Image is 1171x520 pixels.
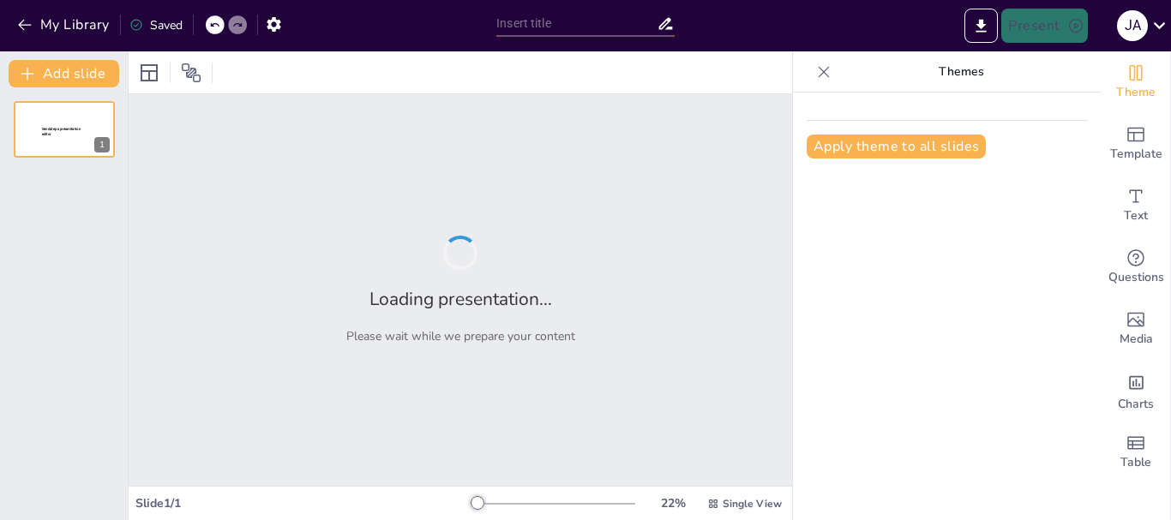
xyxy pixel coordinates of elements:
[838,51,1084,93] p: Themes
[1116,83,1156,102] span: Theme
[1118,395,1154,414] span: Charts
[1102,113,1170,175] div: Add ready made slides
[1102,360,1170,421] div: Add charts and graphs
[181,63,201,83] span: Position
[135,59,163,87] div: Layout
[1120,330,1153,349] span: Media
[14,101,115,158] div: 1
[1108,268,1164,287] span: Questions
[94,137,110,152] div: 1
[652,495,694,511] div: 22 %
[346,328,575,344] p: Please wait while we prepare your content
[1102,51,1170,113] div: Change the overall theme
[1102,298,1170,360] div: Add images, graphics, shapes or video
[369,287,552,311] h2: Loading presentation...
[1102,236,1170,298] div: Get real-time input from your audience
[1102,421,1170,483] div: Add a table
[964,9,998,43] button: Export to PowerPoint
[13,11,117,39] button: My Library
[42,127,81,136] span: Sendsteps presentation editor
[1001,9,1087,43] button: Present
[496,11,657,36] input: Insert title
[135,495,471,511] div: Slide 1 / 1
[9,60,119,87] button: Add slide
[1120,453,1151,472] span: Table
[129,17,183,33] div: Saved
[1124,206,1148,225] span: Text
[1117,10,1148,41] div: J A
[723,497,782,511] span: Single View
[807,134,986,158] button: Apply theme to all slides
[1102,175,1170,236] div: Add text boxes
[1117,9,1148,43] button: J A
[1110,145,1162,164] span: Template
